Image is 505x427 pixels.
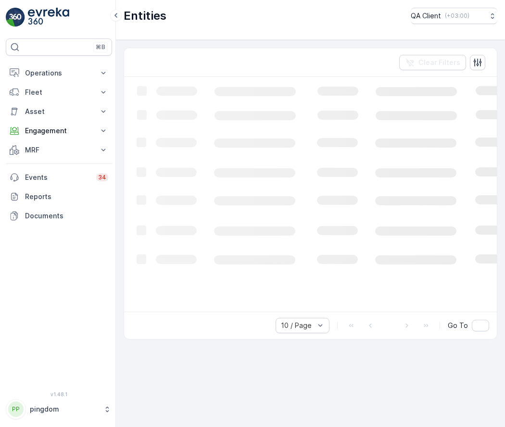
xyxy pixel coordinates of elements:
p: Operations [25,68,93,78]
button: Clear Filters [399,55,466,70]
p: QA Client [411,11,441,21]
p: Documents [25,211,108,221]
p: Engagement [25,126,93,136]
p: Reports [25,192,108,201]
span: v 1.48.1 [6,391,112,397]
a: Reports [6,187,112,206]
button: Fleet [6,83,112,102]
p: pingdom [30,404,99,414]
button: MRF [6,140,112,160]
button: QA Client(+03:00) [411,8,497,24]
button: Asset [6,102,112,121]
p: 34 [98,174,106,181]
a: Documents [6,206,112,226]
p: MRF [25,145,93,155]
img: logo_light-DOdMpM7g.png [28,8,69,27]
p: ⌘B [96,43,105,51]
button: Engagement [6,121,112,140]
button: PPpingdom [6,399,112,419]
div: PP [8,402,24,417]
p: Events [25,173,90,182]
span: Go To [448,321,468,330]
button: Operations [6,63,112,83]
p: Clear Filters [418,58,460,67]
img: logo [6,8,25,27]
p: ( +03:00 ) [445,12,469,20]
a: Events34 [6,168,112,187]
p: Fleet [25,88,93,97]
p: Entities [124,8,166,24]
p: Asset [25,107,93,116]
